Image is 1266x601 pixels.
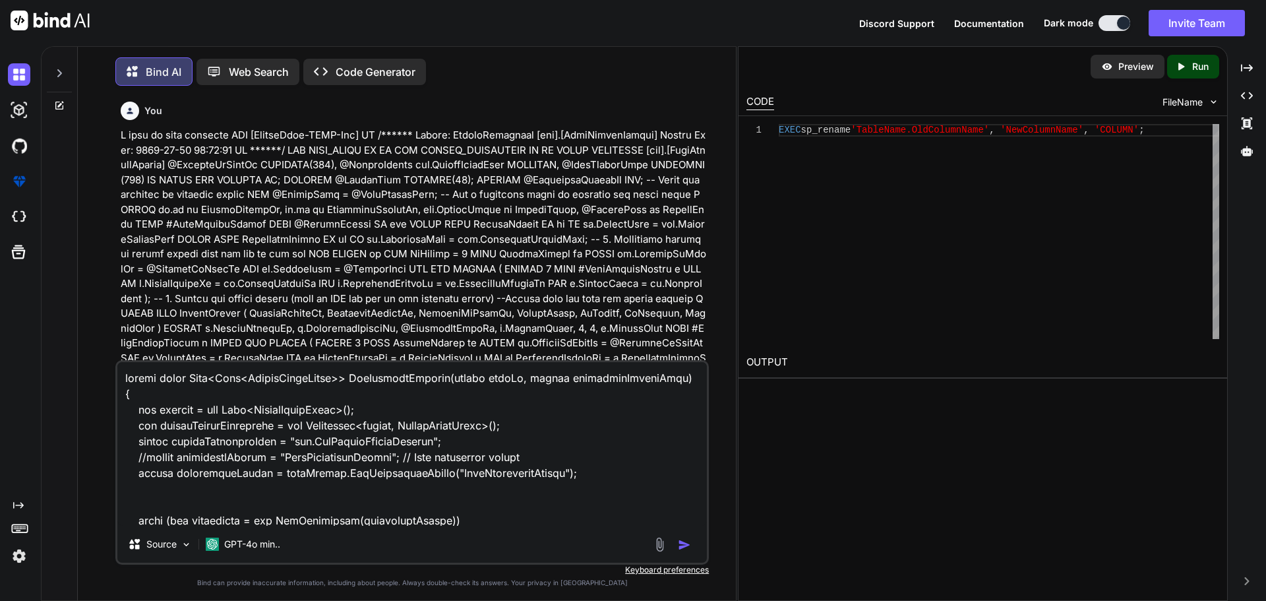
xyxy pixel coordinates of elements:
[229,64,289,80] p: Web Search
[1149,10,1245,36] button: Invite Team
[746,94,774,110] div: CODE
[652,537,667,552] img: attachment
[224,538,280,551] p: GPT-4o min..
[954,16,1024,30] button: Documentation
[206,538,219,551] img: GPT-4o mini
[8,170,30,193] img: premium
[1192,60,1209,73] p: Run
[115,565,709,575] p: Keyboard preferences
[1000,125,1083,135] span: 'NewColumnName'
[8,135,30,157] img: githubDark
[746,124,762,137] div: 1
[146,64,181,80] p: Bind AI
[8,99,30,121] img: darkAi-studio
[8,545,30,567] img: settings
[954,18,1024,29] span: Documentation
[1044,16,1093,30] span: Dark mode
[678,538,691,552] img: icon
[1208,96,1219,108] img: chevron down
[117,362,707,526] textarea: loremi dolor Sita<Cons<AdipisCingeLitse>> DoeIusmodtEmporin(utlabo etdoLo, magnaa enimadminImveni...
[859,18,934,29] span: Discord Support
[8,63,30,86] img: darkChat
[859,16,934,30] button: Discord Support
[1095,125,1139,135] span: 'COLUMN'
[1101,61,1113,73] img: preview
[11,11,90,30] img: Bind AI
[181,539,192,550] img: Pick Models
[1083,125,1089,135] span: ,
[1118,60,1154,73] p: Preview
[115,578,709,588] p: Bind can provide inaccurate information, including about people. Always double-check its answers....
[121,128,706,484] p: L ipsu do sita consecte ADI [ElitseDdoe-TEMP-Inc] UT /****** Labore: EtdoloRemagnaal [eni].[AdmiN...
[738,347,1227,378] h2: OUTPUT
[800,125,851,135] span: sp_rename
[146,538,177,551] p: Source
[851,125,989,135] span: 'TableName.OldColumnName'
[8,206,30,228] img: cloudideIcon
[1162,96,1203,109] span: FileName
[779,125,801,135] span: EXEC
[1139,125,1144,135] span: ;
[989,125,994,135] span: ,
[144,104,162,117] h6: You
[336,64,415,80] p: Code Generator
